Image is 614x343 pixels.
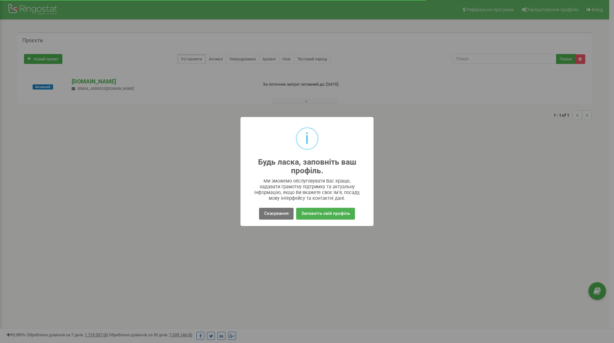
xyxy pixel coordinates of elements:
font: Заповніть свій профіль [301,211,350,216]
font: Скасування [264,211,289,216]
font: Будь ласка, заповніть ваш профіль. [258,157,356,175]
button: Заповніть свій профіль [296,208,355,220]
font: Ми зможемо обслуговувати Вас краще, надавати грамотну підтримку та актуальну інформацію, якщо Ви ... [254,178,360,201]
font: i [305,129,309,148]
button: Скасування [259,208,293,220]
